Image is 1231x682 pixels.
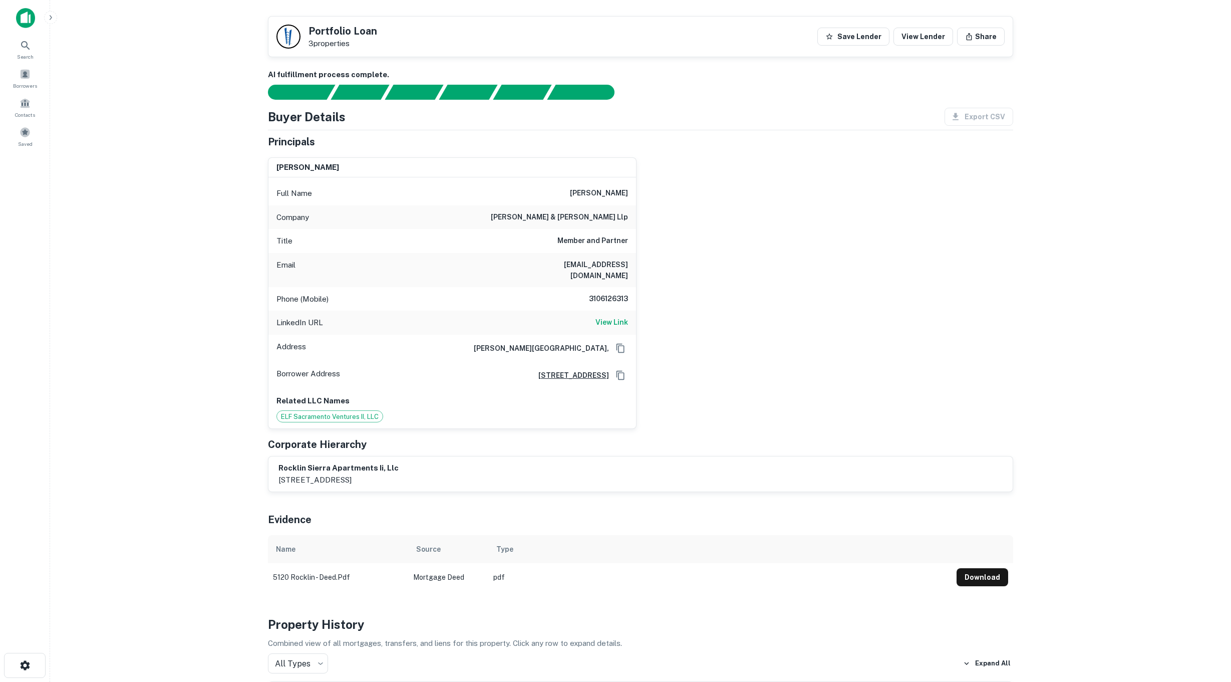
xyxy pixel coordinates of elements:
h5: Principals [268,134,315,149]
div: scrollable content [268,535,1013,591]
span: ELF Sacramento Ventures II, LLC [277,412,383,422]
div: All Types [268,653,328,673]
div: Sending borrower request to AI... [256,85,331,100]
h5: Corporate Hierarchy [268,437,367,452]
a: Contacts [3,94,47,121]
p: Combined view of all mortgages, transfers, and liens for this property. Click any row to expand d... [268,637,1013,649]
p: 3 properties [309,39,377,48]
th: Type [488,535,952,563]
div: Principals found, AI now looking for contact information... [439,85,497,100]
td: 5120 rocklin - deed.pdf [268,563,408,591]
a: Search [3,36,47,63]
p: Company [276,211,309,223]
div: Documents found, AI parsing details... [385,85,443,100]
div: Source [416,543,441,555]
h5: Portfolio Loan [309,26,377,36]
p: Phone (Mobile) [276,293,329,305]
h6: [PERSON_NAME] [570,187,628,199]
h6: 3106126313 [568,293,628,305]
h6: rocklin sierra apartments ii, llc [278,463,399,474]
p: Full Name [276,187,312,199]
span: Borrowers [13,82,37,90]
img: capitalize-icon.png [16,8,35,28]
span: Contacts [15,111,35,119]
div: Principals found, still searching for contact information. This may take time... [493,85,551,100]
a: View Lender [893,28,953,46]
h4: Buyer Details [268,108,346,126]
a: [STREET_ADDRESS] [530,370,609,381]
th: Name [268,535,408,563]
h6: [PERSON_NAME][GEOGRAPHIC_DATA], [466,343,609,354]
button: Share [957,28,1005,46]
span: Saved [18,140,33,148]
p: [STREET_ADDRESS] [278,474,399,486]
div: Name [276,543,295,555]
h4: Property History [268,615,1013,633]
td: Mortgage Deed [408,563,488,591]
button: Copy Address [613,341,628,356]
td: pdf [488,563,952,591]
a: View Link [595,317,628,329]
h6: [EMAIL_ADDRESS][DOMAIN_NAME] [508,259,628,281]
p: Title [276,235,292,247]
th: Source [408,535,488,563]
button: Save Lender [817,28,889,46]
h5: Evidence [268,512,312,527]
p: Address [276,341,306,356]
p: LinkedIn URL [276,317,323,329]
div: Type [496,543,513,555]
span: Search [17,53,34,61]
button: Copy Address [613,368,628,383]
button: Expand All [961,656,1013,671]
p: Related LLC Names [276,395,628,407]
a: Borrowers [3,65,47,92]
button: Download [957,568,1008,586]
h6: View Link [595,317,628,328]
h6: Member and Partner [557,235,628,247]
div: Your request is received and processing... [331,85,389,100]
div: AI fulfillment process complete. [547,85,627,100]
h6: [PERSON_NAME] [276,162,339,173]
p: Borrower Address [276,368,340,383]
h6: AI fulfillment process complete. [268,69,1013,81]
h6: [PERSON_NAME] & [PERSON_NAME] llp [491,211,628,223]
a: Saved [3,123,47,150]
p: Email [276,259,295,281]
